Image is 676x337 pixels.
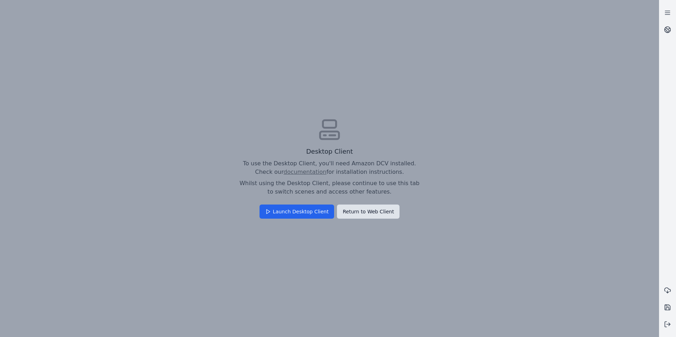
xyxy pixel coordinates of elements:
[284,168,326,175] a: documentation
[260,205,334,219] button: Launch Desktop Client
[239,179,420,196] p: Whilst using the Desktop Client, please continue to use this tab to switch scenes and access othe...
[239,159,420,176] p: To use the Desktop Client, you'll need Amazon DCV installed. Check our for installation instructi...
[337,205,400,219] button: Return to Web Client
[239,147,420,156] p: Desktop Client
